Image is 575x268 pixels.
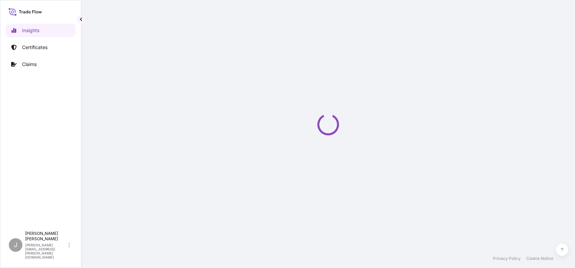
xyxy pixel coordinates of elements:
[25,231,67,242] p: [PERSON_NAME] [PERSON_NAME]
[14,242,17,248] span: J
[526,256,553,261] a: Cookie Notice
[22,61,37,68] p: Claims
[25,243,67,259] p: [PERSON_NAME][EMAIL_ADDRESS][PERSON_NAME][DOMAIN_NAME]
[6,24,76,37] a: Insights
[493,256,521,261] a: Privacy Policy
[6,58,76,71] a: Claims
[22,27,39,34] p: Insights
[22,44,47,51] p: Certificates
[6,41,76,54] a: Certificates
